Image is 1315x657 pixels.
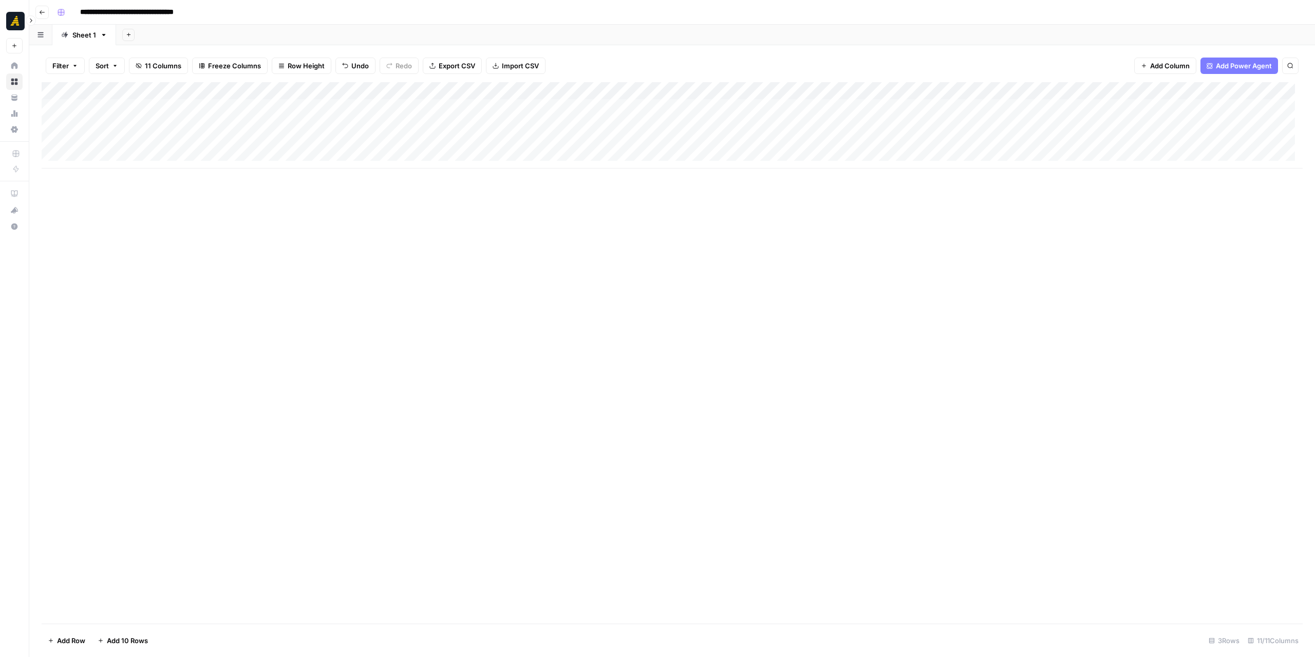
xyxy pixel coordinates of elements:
[46,58,85,74] button: Filter
[1216,61,1272,71] span: Add Power Agent
[42,632,91,649] button: Add Row
[91,632,154,649] button: Add 10 Rows
[351,61,369,71] span: Undo
[6,73,23,90] a: Browse
[192,58,268,74] button: Freeze Columns
[6,58,23,74] a: Home
[72,30,96,40] div: Sheet 1
[423,58,482,74] button: Export CSV
[89,58,125,74] button: Sort
[6,185,23,202] a: AirOps Academy
[52,25,116,45] a: Sheet 1
[1200,58,1278,74] button: Add Power Agent
[439,61,475,71] span: Export CSV
[96,61,109,71] span: Sort
[1205,632,1244,649] div: 3 Rows
[272,58,331,74] button: Row Height
[335,58,375,74] button: Undo
[486,58,546,74] button: Import CSV
[6,12,25,30] img: Marketers in Demand Logo
[288,61,325,71] span: Row Height
[145,61,181,71] span: 11 Columns
[52,61,69,71] span: Filter
[6,105,23,122] a: Usage
[129,58,188,74] button: 11 Columns
[107,635,148,646] span: Add 10 Rows
[208,61,261,71] span: Freeze Columns
[6,8,23,34] button: Workspace: Marketers in Demand
[6,89,23,106] a: Your Data
[57,635,85,646] span: Add Row
[6,121,23,138] a: Settings
[396,61,412,71] span: Redo
[6,218,23,235] button: Help + Support
[1244,632,1303,649] div: 11/11 Columns
[1150,61,1190,71] span: Add Column
[380,58,419,74] button: Redo
[6,202,23,218] button: What's new?
[1134,58,1196,74] button: Add Column
[502,61,539,71] span: Import CSV
[7,202,22,218] div: What's new?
